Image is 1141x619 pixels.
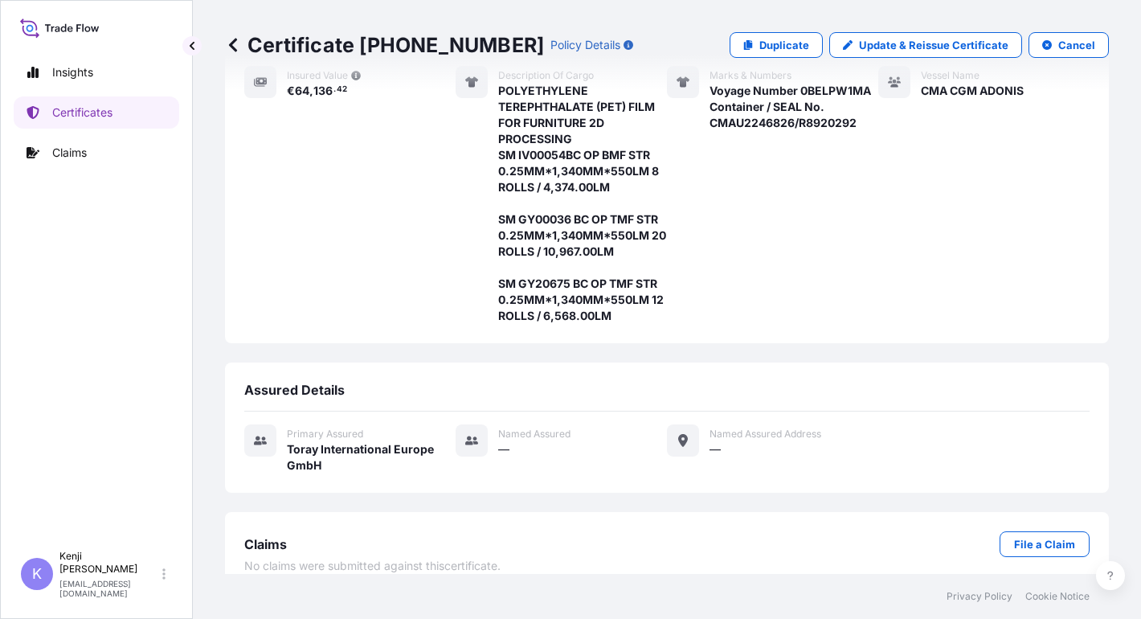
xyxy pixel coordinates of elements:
p: Certificate [PHONE_NUMBER] [225,32,544,58]
span: Named Assured Address [710,428,821,441]
span: CMA CGM ADONIS [921,83,1024,99]
span: — [498,441,509,457]
span: . [333,87,336,92]
span: K [32,566,42,582]
span: Toray International Europe GmbH [287,441,456,473]
span: , [309,85,313,96]
span: Named Assured [498,428,570,441]
span: POLYETHYLENE TEREPHTHALATE (PET) FILM FOR FURNITURE 2D PROCESSING SM IV00054BC OP BMF STR 0.25MM*... [498,83,667,324]
button: Cancel [1029,32,1109,58]
p: Insights [52,64,93,80]
a: Certificates [14,96,179,129]
span: Primary assured [287,428,363,441]
a: Privacy Policy [947,590,1012,603]
a: Cookie Notice [1025,590,1090,603]
span: No claims were submitted against this certificate . [244,558,501,574]
span: Voyage Number 0BELPW1MA Container / SEAL No. CMAU2246826/R8920292 [710,83,871,131]
p: Certificates [52,105,112,121]
p: Policy Details [550,37,620,53]
a: Update & Reissue Certificate [829,32,1022,58]
span: Assured Details [244,382,345,398]
p: Update & Reissue Certificate [859,37,1008,53]
a: Insights [14,56,179,88]
p: Duplicate [759,37,809,53]
p: Cancel [1058,37,1095,53]
span: Claims [244,536,287,552]
p: [EMAIL_ADDRESS][DOMAIN_NAME] [59,579,159,598]
span: 42 [337,87,347,92]
a: Duplicate [730,32,823,58]
span: 136 [313,85,333,96]
p: Kenji [PERSON_NAME] [59,550,159,576]
span: € [287,85,295,96]
span: — [710,441,721,457]
p: File a Claim [1014,536,1075,552]
span: 64 [295,85,309,96]
a: Claims [14,137,179,169]
a: File a Claim [1000,531,1090,557]
p: Claims [52,145,87,161]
